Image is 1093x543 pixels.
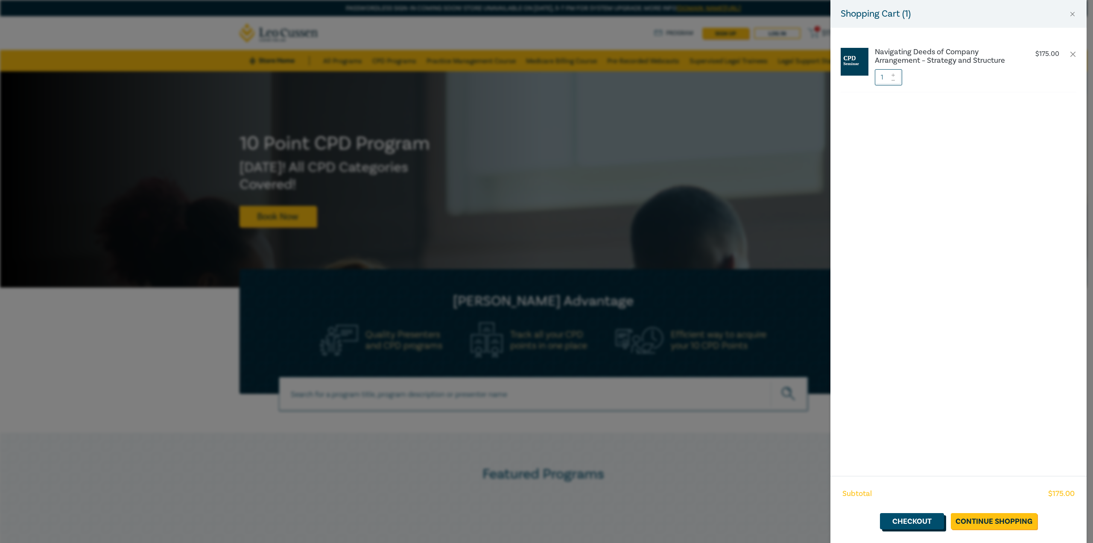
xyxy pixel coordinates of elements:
[1069,10,1076,18] button: Close
[841,7,911,21] h5: Shopping Cart ( 1 )
[951,513,1037,529] a: Continue Shopping
[842,488,872,499] span: Subtotal
[875,69,902,85] input: 1
[875,48,1017,65] a: Navigating Deeds of Company Arrangement – Strategy and Structure
[841,48,868,76] img: CPD%20Seminar.jpg
[1035,50,1059,58] p: $ 175.00
[880,513,944,529] a: Checkout
[1048,488,1075,499] span: $ 175.00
